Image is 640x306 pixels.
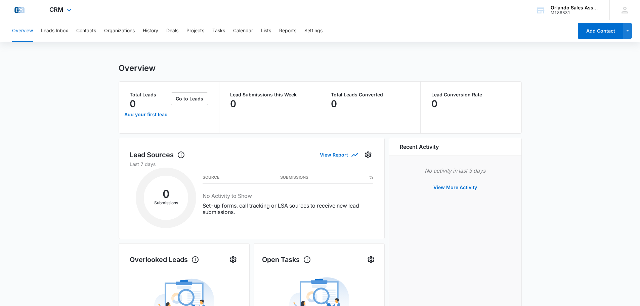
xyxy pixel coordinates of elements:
h2: 0 [144,190,188,199]
p: Set-up forms, call tracking or LSA sources to receive new lead submissions. [203,203,373,215]
div: account name [551,5,600,10]
button: Calendar [233,20,253,42]
h1: Lead Sources [130,150,185,160]
button: Go to Leads [171,92,208,105]
button: Settings [304,20,323,42]
button: Overview [12,20,33,42]
button: Tasks [212,20,225,42]
p: Total Leads [130,92,170,97]
h6: Recent Activity [400,143,439,151]
img: Orlando Sales Associates Inc. [13,4,26,16]
button: Contacts [76,20,96,42]
button: Settings [366,254,376,265]
button: History [143,20,158,42]
p: No activity in last 3 days [400,167,511,175]
button: Deals [166,20,178,42]
p: 0 [230,98,236,109]
p: Total Leads Converted [331,92,410,97]
button: Add Contact [578,23,623,39]
p: Lead Conversion Rate [431,92,511,97]
p: 0 [130,98,136,109]
button: View More Activity [427,179,484,195]
h1: Overview [119,63,156,73]
h1: Open Tasks [262,255,311,265]
button: Projects [186,20,204,42]
button: Reports [279,20,296,42]
button: Lists [261,20,271,42]
p: 0 [431,98,437,109]
p: Lead Submissions this Week [230,92,309,97]
button: Settings [228,254,239,265]
button: Leads Inbox [41,20,68,42]
a: Add your first lead [123,106,170,123]
h3: Source [203,176,219,179]
button: Settings [363,149,374,160]
h3: % [369,176,373,179]
div: account id [551,10,600,15]
h1: Overlooked Leads [130,255,199,265]
button: Organizations [104,20,135,42]
h3: Submissions [280,176,308,179]
p: Last 7 days [130,161,374,168]
button: View Report [320,149,357,161]
span: CRM [49,6,63,13]
a: Go to Leads [171,96,208,101]
p: Submissions [144,200,188,206]
h3: No Activity to Show [203,192,373,200]
p: 0 [331,98,337,109]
